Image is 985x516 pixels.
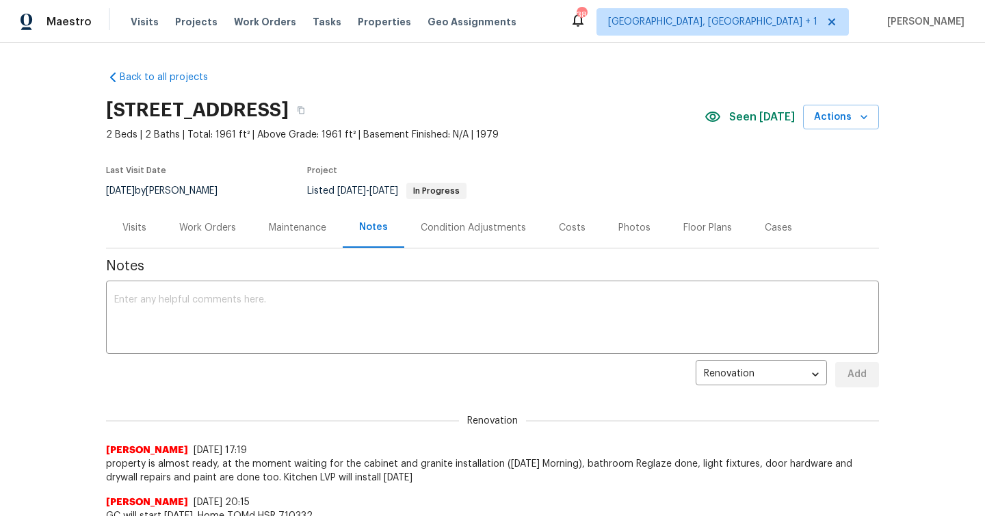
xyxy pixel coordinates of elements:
[307,166,337,175] span: Project
[122,221,146,235] div: Visits
[337,186,398,196] span: -
[359,220,388,234] div: Notes
[814,109,868,126] span: Actions
[106,183,234,199] div: by [PERSON_NAME]
[313,17,341,27] span: Tasks
[175,15,218,29] span: Projects
[803,105,879,130] button: Actions
[683,221,732,235] div: Floor Plans
[269,221,326,235] div: Maintenance
[408,187,465,195] span: In Progress
[106,103,289,117] h2: [STREET_ADDRESS]
[131,15,159,29] span: Visits
[106,186,135,196] span: [DATE]
[106,443,188,457] span: [PERSON_NAME]
[106,457,879,485] span: property is almost ready, at the moment waiting for the cabinet and granite installation ([DATE] ...
[618,221,651,235] div: Photos
[421,221,526,235] div: Condition Adjustments
[234,15,296,29] span: Work Orders
[106,128,705,142] span: 2 Beds | 2 Baths | Total: 1961 ft² | Above Grade: 1961 ft² | Basement Finished: N/A | 1979
[358,15,411,29] span: Properties
[106,166,166,175] span: Last Visit Date
[106,495,188,509] span: [PERSON_NAME]
[194,498,250,507] span: [DATE] 20:15
[696,358,827,391] div: Renovation
[428,15,516,29] span: Geo Assignments
[882,15,964,29] span: [PERSON_NAME]
[608,15,817,29] span: [GEOGRAPHIC_DATA], [GEOGRAPHIC_DATA] + 1
[47,15,92,29] span: Maestro
[369,186,398,196] span: [DATE]
[337,186,366,196] span: [DATE]
[729,110,795,124] span: Seen [DATE]
[307,186,467,196] span: Listed
[765,221,792,235] div: Cases
[106,70,237,84] a: Back to all projects
[194,446,247,455] span: [DATE] 17:19
[179,221,236,235] div: Work Orders
[459,414,526,428] span: Renovation
[559,221,586,235] div: Costs
[106,259,879,273] span: Notes
[577,8,586,22] div: 38
[289,98,313,122] button: Copy Address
